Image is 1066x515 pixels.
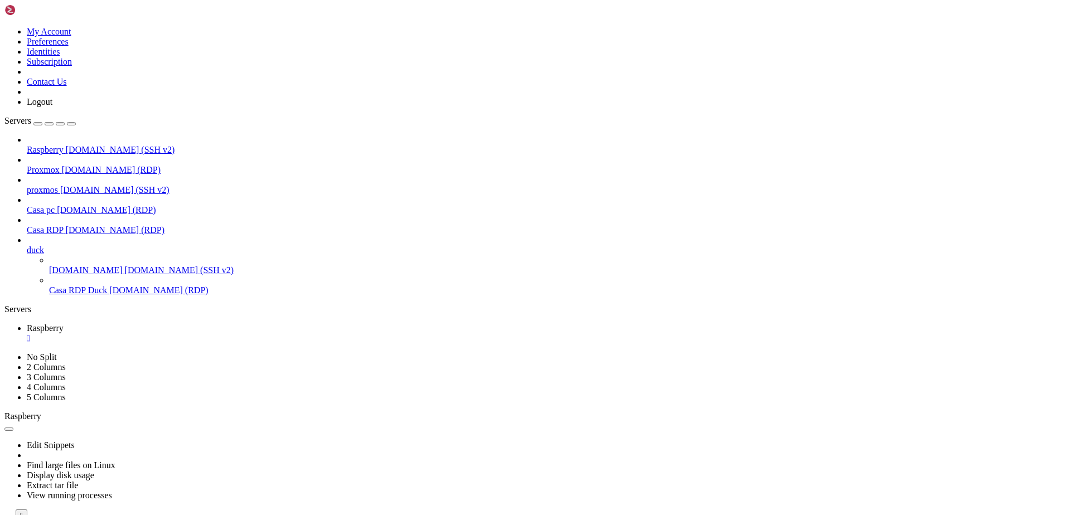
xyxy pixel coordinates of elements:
span: Casa RDP [27,225,64,235]
x-row: CURRENT_IP=$(get_public_ip) [4,402,921,412]
li: Proxmox [DOMAIN_NAME] (RDP) [27,155,1062,175]
x-row: local MESSAGE="$1" [4,213,921,222]
li: Casa pc [DOMAIN_NAME] (RDP) [27,195,1062,215]
img: Shellngn [4,4,69,16]
x-row: curl -s [URL][DOMAIN_NAME] [4,137,921,147]
li: Casa RDP Duck [DOMAIN_NAME] (RDP) [49,275,1062,295]
a: Proxmox [DOMAIN_NAME] (RDP) [27,165,1062,175]
x-row: get_public_ip() { [4,118,921,128]
a: 2 Columns [27,362,66,372]
x-row: TELEGRAM_CHAT_ID="498707880" [4,42,921,52]
span: Casa pc [27,205,55,215]
a: Preferences [27,37,69,46]
a: Display disk usage [27,470,94,480]
span: duck [27,245,44,255]
span: [DOMAIN_NAME] (RDP) [109,285,208,295]
a: No Split [27,352,57,362]
a: proxmos [DOMAIN_NAME] (SSH v2) [27,185,1062,195]
span: # === EJECUCIÓN PRINCIPAL === [4,383,134,392]
li: Casa RDP [DOMAIN_NAME] (RDP) [27,215,1062,235]
x-row: } [4,156,921,166]
a: [DOMAIN_NAME] [DOMAIN_NAME] (SSH v2) [49,265,1062,275]
a: 4 Columns [27,382,66,392]
x-row: # === FUNCIONES === [4,99,921,109]
div: Servers [4,304,1062,314]
a: Edit Snippets [27,440,75,450]
span: Casa RDP Duck [49,285,107,295]
x-row: send_telegram() { [4,194,921,203]
a: Raspberry [27,323,1062,343]
a: Subscription [27,57,72,66]
span: Raspberry [27,323,64,333]
a: 5 Columns [27,392,66,402]
span: [DOMAIN_NAME] (RDP) [57,205,156,215]
span: [DOMAIN_NAME] (SSH v2) [60,185,169,195]
a: Contact Us [27,77,67,86]
x-row: DUCKDNS_TOKEN="cd4b4508-5baa-43ad-8da8-fe6eb9aa5d5e" [4,4,921,14]
span: Proxmox [27,165,60,174]
a: Casa RDP Duck [DOMAIN_NAME] (RDP) [49,285,1062,295]
x-row: curl -s -X POST "[URL][DOMAIN_NAME]" -d chat_id="$TELEGRAM_CHAT_ID" -d text="$MESSAGE" [4,232,921,241]
x-row: IP_FILE="$HOME/.current_ip_duckdns.txt" [4,61,921,71]
x-row: } [4,346,921,355]
a: My Account [27,27,71,36]
x-row: curl -s "[URL][DOMAIN_NAME]" [4,327,921,336]
span: [DOMAIN_NAME] (RDP) [66,225,164,235]
a: 3 Columns [27,372,66,382]
a: Casa RDP [DOMAIN_NAME] (RDP) [27,225,1062,235]
span: [DOMAIN_NAME] (SSH v2) [66,145,175,154]
span: [DOMAIN_NAME] (RDP) [62,165,161,174]
span: Raspberry [27,145,64,154]
span: Servers [4,116,31,125]
a: Servers [4,116,76,125]
a:  [27,333,1062,343]
li: duck [27,235,1062,295]
x-row: TELEGRAM_BOT_TOKEN="7850514322:AAH9t_adDb9aQqgLeeJVc2nnKZoxoSq6jnQ" [4,23,921,33]
li: proxmos [DOMAIN_NAME] (SSH v2) [27,175,1062,195]
x-row: update_duckdns() { [4,289,921,298]
a: Identities [27,47,60,56]
a: duck [27,245,1062,255]
span: Raspberry [4,411,41,421]
a: Casa pc [DOMAIN_NAME] (RDP) [27,205,1062,215]
a: Find large files on Linux [27,460,115,470]
span: [DOMAIN_NAME] (SSH v2) [125,265,234,275]
x-row: local NEW_IP="$1" [4,308,921,317]
a: Logout [27,97,52,106]
a: Raspberry [DOMAIN_NAME] (SSH v2) [27,145,1062,155]
a: View running processes [27,490,112,500]
li: [DOMAIN_NAME] [DOMAIN_NAME] (SSH v2) [49,255,1062,275]
x-row: } [4,251,921,260]
span: proxmos [27,185,58,195]
a: Extract tar file [27,480,78,490]
span: [DOMAIN_NAME] [49,265,123,275]
li: Raspberry [DOMAIN_NAME] (SSH v2) [27,135,1062,155]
